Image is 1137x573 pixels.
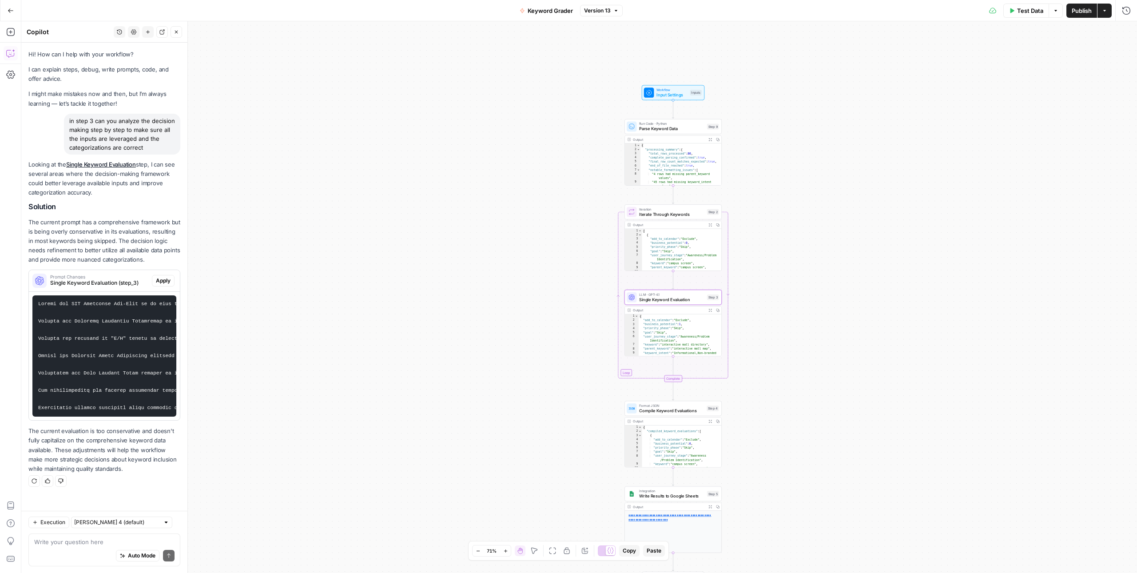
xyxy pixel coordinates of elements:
span: Toggle code folding, rows 2 through 1203 [638,430,642,434]
g: Edge from step_2 to step_3 [672,271,674,289]
span: Toggle code folding, rows 1 through 15 [635,314,638,318]
div: Step 3 [707,294,719,300]
button: Execution [28,517,69,528]
div: 5 [625,330,639,334]
div: 7 [625,168,640,172]
div: 1 [625,426,642,430]
span: Single Keyword Evaluation (step_3) [50,279,148,287]
div: 4 [625,241,642,245]
div: 2 [625,233,642,237]
p: The current evaluation is too conservative and doesn't fully capitalize on the comprehensive keyw... [28,426,180,474]
span: Apply [156,277,171,285]
div: Inputs [690,90,702,95]
span: Prompt Changes [50,275,148,279]
div: 3 [625,151,640,155]
button: Publish [1066,4,1097,18]
div: 9 [625,180,640,188]
div: 1 [625,229,642,233]
button: Copy [619,545,640,557]
span: Format JSON [639,403,704,408]
div: 7 [625,343,639,347]
span: Iteration [639,207,704,211]
button: Keyword Grader [514,4,578,18]
span: Iterate Through Keywords [639,211,704,217]
span: Toggle code folding, rows 2 through 13 [637,147,640,151]
span: Publish [1072,6,1092,15]
div: 6 [625,334,639,342]
span: Toggle code folding, rows 1 through 736 [637,143,640,147]
g: Edge from step_5 to end [672,553,674,571]
div: 3 [625,434,642,438]
div: 9 [625,351,639,359]
span: Toggle code folding, rows 1 through 1202 [638,229,642,233]
div: Complete [664,375,682,382]
span: 71% [487,547,497,554]
p: Looking at the step, I can see several areas where the decision-making framework could better lev... [28,160,180,198]
div: 8 [625,347,639,351]
div: 5 [625,160,640,164]
span: Toggle code folding, rows 7 through 10 [637,168,640,172]
div: Run Code · PythonParse Keyword DataStep 9Output{ "processing_summary":{ "total_rows_processed":80... [624,119,722,186]
div: 8 [625,262,642,266]
div: Output [633,137,704,142]
g: Edge from step_2-iteration-end to step_4 [672,382,674,401]
span: Version 13 [584,7,611,15]
div: 4 [625,438,642,442]
span: LLM · GPT-4.1 [639,292,704,297]
div: Copilot [27,28,111,36]
div: 10 [625,270,642,278]
span: Paste [647,547,661,555]
span: Integration [639,489,704,493]
img: Group%201%201.png [628,491,635,497]
div: 7 [625,450,642,454]
button: Apply [152,275,175,286]
p: I might make mistakes now and then, but I’m always learning — let’s tackle it together! [28,89,180,108]
span: Toggle code folding, rows 3 through 17 [638,434,642,438]
div: 6 [625,164,640,168]
div: Output [633,222,704,227]
span: Single Keyword Evaluation [639,296,704,302]
div: 4 [625,326,639,330]
h2: Solution [28,203,180,211]
div: 8 [625,454,642,462]
div: 3 [625,237,642,241]
div: Step 9 [707,124,719,130]
div: 9 [625,266,642,270]
span: Keyword Grader [528,6,573,15]
button: Auto Mode [116,550,159,561]
div: in step 3 can you analyze the decision making step by step to make sure all the inputs are levera... [64,114,180,155]
g: Edge from step_9 to step_2 [672,186,674,204]
div: 4 [625,156,640,160]
div: 10 [625,466,642,470]
div: 2 [625,147,640,151]
span: Execution [40,518,65,526]
span: Input Settings [656,92,688,98]
span: Test Data [1017,6,1043,15]
div: 6 [625,446,642,450]
div: 3 [625,322,639,326]
div: Format JSONCompile Keyword EvaluationsStep 4Output{ "compiled_keyword_evaluations":[ { "add_to_ca... [624,401,722,468]
div: Output [633,308,704,313]
div: Step 4 [707,406,719,411]
div: Output [633,419,704,424]
div: 5 [625,442,642,446]
div: 7 [625,253,642,261]
p: I can explain steps, debug, write prompts, code, and offer advice. [28,65,180,84]
div: 5 [625,245,642,249]
div: WorkflowInput SettingsInputs [624,85,722,100]
span: Parse Keyword Data [639,126,704,132]
p: Hi! How can I help with your workflow? [28,50,180,59]
span: Toggle code folding, rows 1 through 1206 [638,426,642,430]
div: 6 [625,249,642,253]
a: Single Keyword Evaluation [66,161,136,168]
span: Workflow [656,88,688,92]
g: Edge from step_4 to step_5 [672,468,674,486]
p: The current prompt has a comprehensive framework but is being overly conservative in its evaluati... [28,218,180,265]
div: LLM · GPT-4.1Single Keyword EvaluationStep 3Output{ "add_to_calendar":"Exclude", "business_potent... [624,290,722,356]
span: Toggle code folding, rows 2 through 16 [638,233,642,237]
div: 9 [625,462,642,466]
input: Claude Sonnet 4 (default) [74,518,159,527]
button: Test Data [1003,4,1049,18]
button: Paste [643,545,665,557]
span: Write Results to Google Sheets [639,493,704,499]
